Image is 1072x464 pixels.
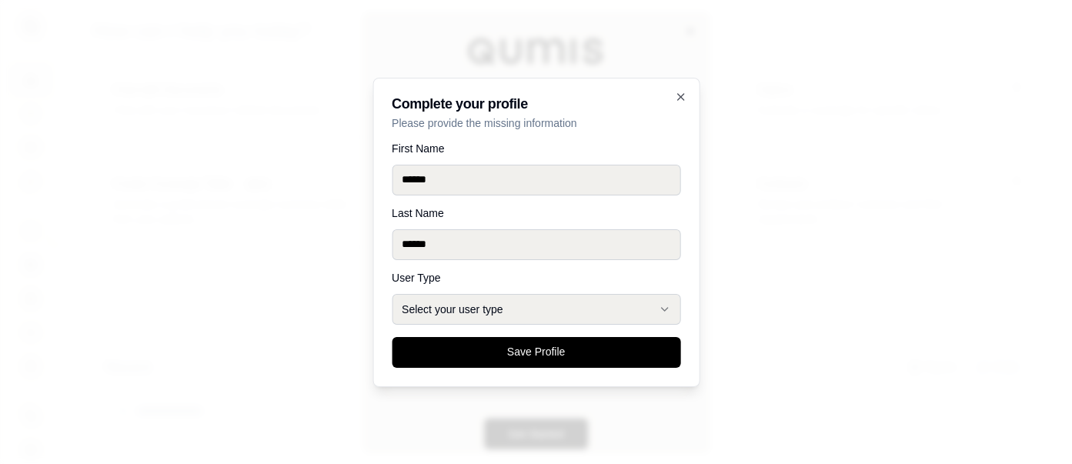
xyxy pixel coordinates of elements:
[392,97,680,111] h2: Complete your profile
[392,143,680,154] label: First Name
[392,208,680,219] label: Last Name
[392,272,680,283] label: User Type
[392,337,680,368] button: Save Profile
[392,115,680,131] p: Please provide the missing information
